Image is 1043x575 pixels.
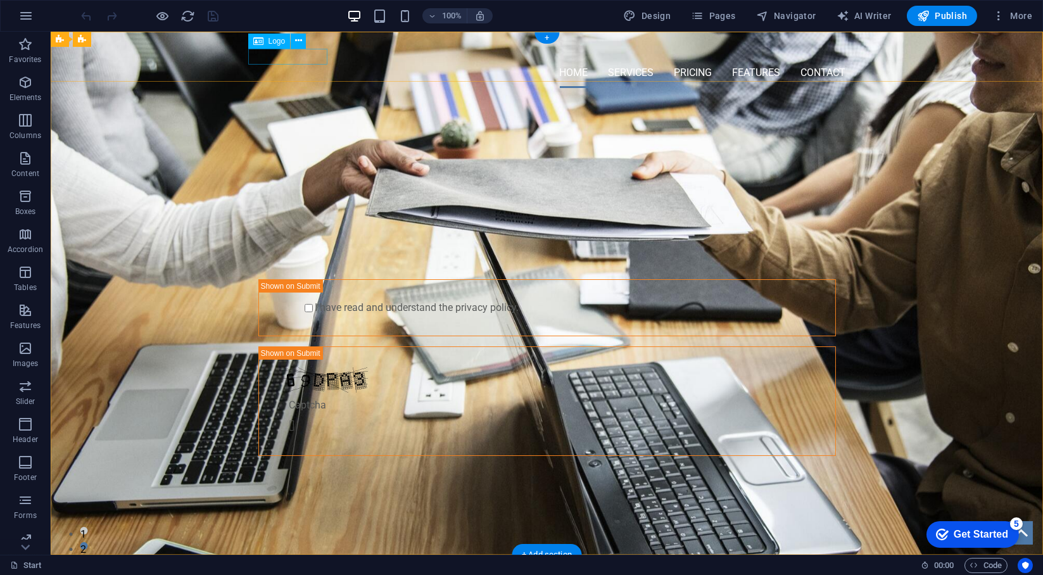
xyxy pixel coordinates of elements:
button: Design [619,6,676,26]
p: Footer [14,472,37,483]
button: Click here to leave preview mode and continue editing [155,8,170,23]
span: Design [624,9,671,22]
button: Code [964,558,1008,573]
button: Pages [686,6,740,26]
span: Logo [269,37,286,45]
p: Slider [16,396,35,407]
p: Columns [9,130,41,141]
div: Get Started 5 items remaining, 0% complete [10,6,103,33]
button: 100% [422,8,467,23]
button: Publish [907,6,977,26]
p: Features [10,320,41,331]
p: Images [13,358,39,369]
span: Publish [917,9,967,22]
p: Forms [14,510,37,521]
button: 1 [29,495,37,503]
button: Navigator [751,6,821,26]
h6: Session time [921,558,954,573]
button: 2 [29,510,37,518]
p: Tables [14,282,37,293]
span: Code [970,558,1002,573]
i: Reload page [181,9,196,23]
p: Favorites [9,54,41,65]
i: On resize automatically adjust zoom level to fit chosen device. [474,10,486,22]
span: AI Writer [837,9,892,22]
p: Boxes [15,206,36,217]
div: Get Started [37,14,92,25]
span: More [992,9,1032,22]
a: Click to cancel selection. Double-click to open Pages [10,558,42,573]
div: + [534,32,559,44]
div: Design (Ctrl+Alt+Y) [619,6,676,26]
h6: 100% [441,8,462,23]
span: Pages [691,9,735,22]
button: More [987,6,1037,26]
span: Navigator [756,9,816,22]
button: AI Writer [831,6,897,26]
span: 00 00 [934,558,954,573]
p: Elements [9,92,42,103]
div: + Add section [512,544,582,566]
div: 5 [94,3,106,15]
p: Accordion [8,244,43,255]
button: Usercentrics [1018,558,1033,573]
p: Content [11,168,39,179]
span: : [943,560,945,570]
p: Header [13,434,38,445]
button: reload [180,8,196,23]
